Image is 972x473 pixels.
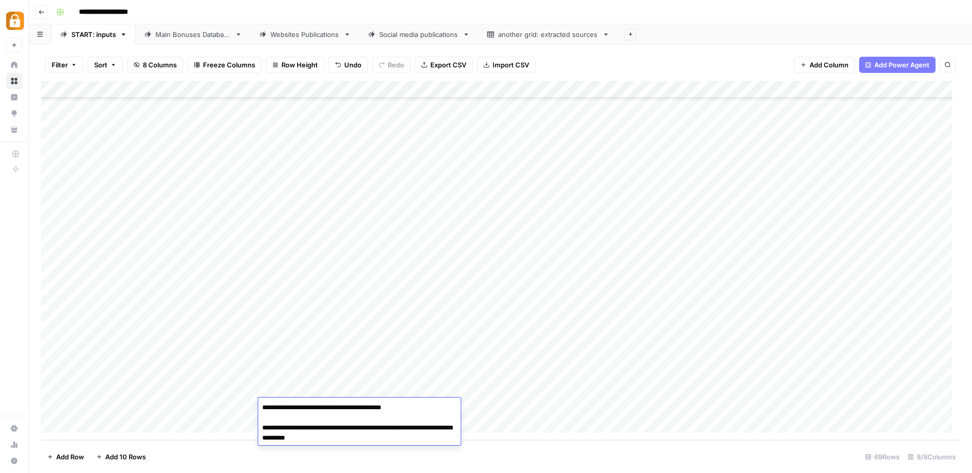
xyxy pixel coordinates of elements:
[45,57,84,73] button: Filter
[415,57,473,73] button: Export CSV
[344,60,361,70] span: Undo
[90,449,152,465] button: Add 10 Rows
[498,29,598,40] div: another grid: extracted sources
[493,60,529,70] span: Import CSV
[56,452,84,462] span: Add Row
[904,449,960,465] div: 8/8 Columns
[52,60,68,70] span: Filter
[430,60,466,70] span: Export CSV
[329,57,368,73] button: Undo
[372,57,411,73] button: Redo
[359,24,478,45] a: Social media publications
[6,12,24,30] img: Adzz Logo
[155,29,231,40] div: Main Bonuses Database
[861,449,904,465] div: 69 Rows
[6,8,22,33] button: Workspace: Adzz
[203,60,255,70] span: Freeze Columns
[6,73,22,89] a: Browse
[6,105,22,122] a: Opportunities
[478,24,618,45] a: another grid: extracted sources
[281,60,318,70] span: Row Height
[6,437,22,453] a: Usage
[71,29,116,40] div: START: inputs
[127,57,183,73] button: 8 Columns
[874,60,929,70] span: Add Power Agent
[88,57,123,73] button: Sort
[266,57,325,73] button: Row Height
[477,57,536,73] button: Import CSV
[809,60,848,70] span: Add Column
[270,29,340,40] div: Websites Publications
[859,57,936,73] button: Add Power Agent
[143,60,177,70] span: 8 Columns
[136,24,251,45] a: Main Bonuses Database
[379,29,459,40] div: Social media publications
[187,57,262,73] button: Freeze Columns
[41,449,90,465] button: Add Row
[6,453,22,469] button: Help + Support
[6,89,22,105] a: Insights
[105,452,146,462] span: Add 10 Rows
[6,420,22,437] a: Settings
[794,57,855,73] button: Add Column
[52,24,136,45] a: START: inputs
[6,57,22,73] a: Home
[94,60,107,70] span: Sort
[388,60,404,70] span: Redo
[251,24,359,45] a: Websites Publications
[6,122,22,138] a: Your Data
